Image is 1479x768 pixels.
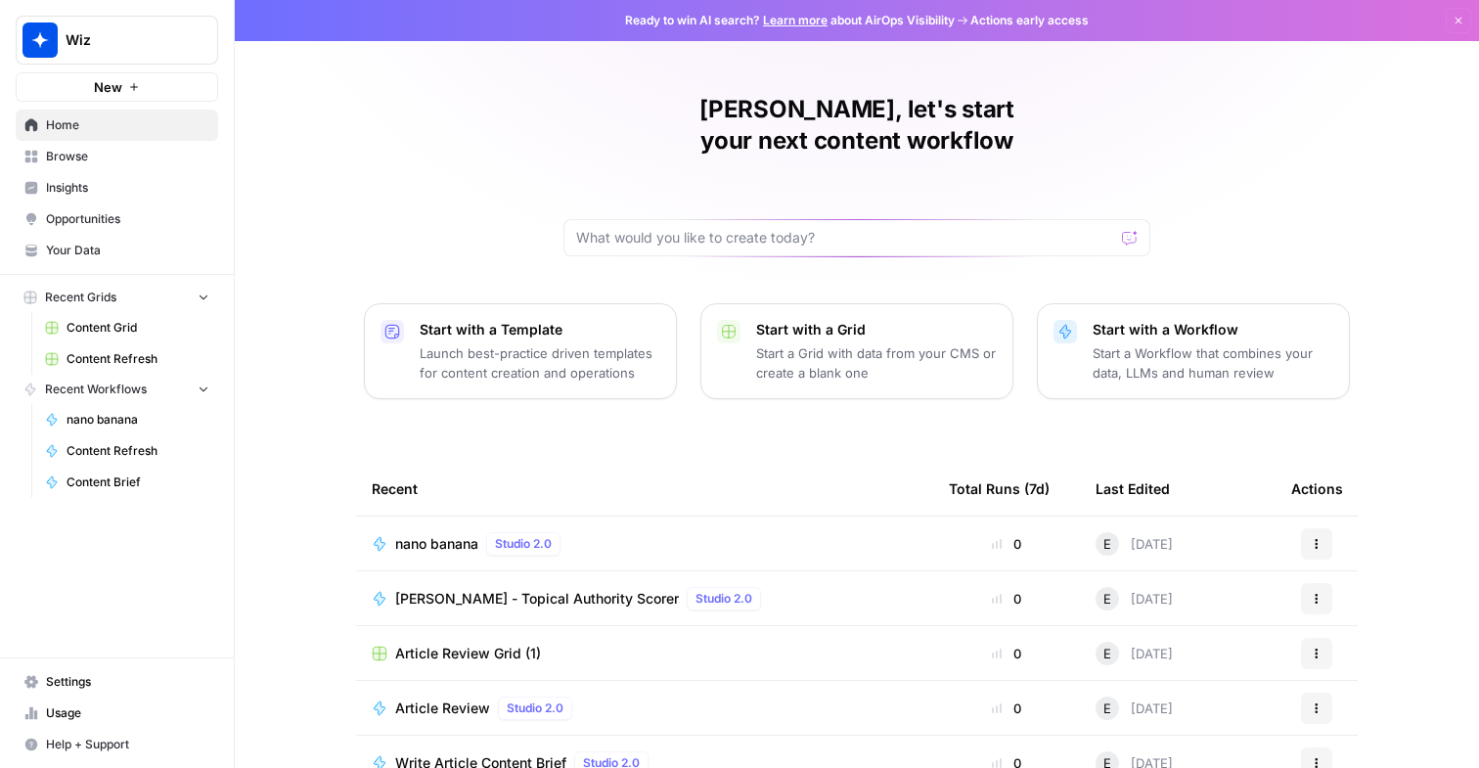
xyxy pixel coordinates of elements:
[22,23,58,58] img: Wiz Logo
[1093,343,1333,383] p: Start a Workflow that combines your data, LLMs and human review
[45,289,116,306] span: Recent Grids
[372,532,918,556] a: nano bananaStudio 2.0
[46,148,209,165] span: Browse
[1103,644,1111,663] span: E
[46,210,209,228] span: Opportunities
[36,467,218,498] a: Content Brief
[46,242,209,259] span: Your Data
[949,534,1064,554] div: 0
[364,303,677,399] button: Start with a TemplateLaunch best-practice driven templates for content creation and operations
[67,474,209,491] span: Content Brief
[66,30,184,50] span: Wiz
[1096,532,1173,556] div: [DATE]
[1096,642,1173,665] div: [DATE]
[1096,462,1170,516] div: Last Edited
[700,303,1013,399] button: Start with a GridStart a Grid with data from your CMS or create a blank one
[16,72,218,102] button: New
[420,343,660,383] p: Launch best-practice driven templates for content creation and operations
[949,699,1064,718] div: 0
[16,16,218,65] button: Workspace: Wiz
[372,462,918,516] div: Recent
[46,116,209,134] span: Home
[16,235,218,266] a: Your Data
[16,666,218,698] a: Settings
[67,442,209,460] span: Content Refresh
[67,411,209,429] span: nano banana
[16,203,218,235] a: Opportunities
[1037,303,1350,399] button: Start with a WorkflowStart a Workflow that combines your data, LLMs and human review
[46,704,209,722] span: Usage
[756,343,997,383] p: Start a Grid with data from your CMS or create a blank one
[45,381,147,398] span: Recent Workflows
[395,644,541,663] span: Article Review Grid (1)
[1096,697,1173,720] div: [DATE]
[1291,462,1343,516] div: Actions
[372,697,918,720] a: Article ReviewStudio 2.0
[16,283,218,312] button: Recent Grids
[576,228,1114,248] input: What would you like to create today?
[1096,587,1173,610] div: [DATE]
[16,729,218,760] button: Help + Support
[507,700,563,717] span: Studio 2.0
[420,320,660,339] p: Start with a Template
[16,698,218,729] a: Usage
[1103,589,1111,609] span: E
[372,644,918,663] a: Article Review Grid (1)
[625,12,955,29] span: Ready to win AI search? about AirOps Visibility
[36,343,218,375] a: Content Refresh
[36,404,218,435] a: nano banana
[67,350,209,368] span: Content Refresh
[36,312,218,343] a: Content Grid
[94,77,122,97] span: New
[949,589,1064,609] div: 0
[970,12,1089,29] span: Actions early access
[763,13,828,27] a: Learn more
[67,319,209,337] span: Content Grid
[1103,699,1111,718] span: E
[372,587,918,610] a: [PERSON_NAME] - Topical Authority ScorerStudio 2.0
[16,375,218,404] button: Recent Workflows
[756,320,997,339] p: Start with a Grid
[16,110,218,141] a: Home
[46,673,209,691] span: Settings
[395,589,679,609] span: [PERSON_NAME] - Topical Authority Scorer
[395,699,490,718] span: Article Review
[46,179,209,197] span: Insights
[563,94,1150,157] h1: [PERSON_NAME], let's start your next content workflow
[395,534,478,554] span: nano banana
[495,535,552,553] span: Studio 2.0
[949,462,1050,516] div: Total Runs (7d)
[695,590,752,608] span: Studio 2.0
[1103,534,1111,554] span: E
[16,172,218,203] a: Insights
[36,435,218,467] a: Content Refresh
[949,644,1064,663] div: 0
[16,141,218,172] a: Browse
[1093,320,1333,339] p: Start with a Workflow
[46,736,209,753] span: Help + Support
